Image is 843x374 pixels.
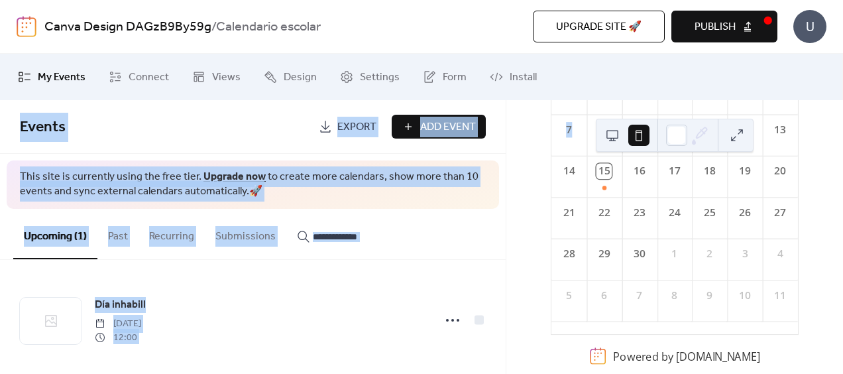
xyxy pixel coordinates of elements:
[13,209,97,259] button: Upcoming (1)
[17,16,36,37] img: logo
[632,164,647,179] div: 16
[205,209,286,258] button: Submissions
[420,119,476,135] span: Add Event
[284,70,317,86] span: Design
[632,205,647,220] div: 23
[596,246,612,261] div: 29
[510,70,537,86] span: Install
[613,349,760,363] div: Powered by
[561,164,577,179] div: 14
[793,10,826,43] div: U
[738,205,753,220] div: 26
[95,331,141,345] span: 12:00
[702,246,717,261] div: 2
[330,59,410,95] a: Settings
[203,166,266,187] a: Upgrade now
[413,59,477,95] a: Form
[561,205,577,220] div: 21
[738,164,753,179] div: 19
[667,205,682,220] div: 24
[139,209,205,258] button: Recurring
[216,15,321,40] b: Calendario escolar
[443,70,467,86] span: Form
[95,297,146,313] span: Día inhabill
[738,288,753,303] div: 10
[556,19,642,35] span: Upgrade site 🚀
[337,119,376,135] span: Export
[20,113,66,142] span: Events
[129,70,169,86] span: Connect
[480,59,547,95] a: Install
[38,70,85,86] span: My Events
[95,317,141,331] span: [DATE]
[561,246,577,261] div: 28
[182,59,251,95] a: Views
[702,164,717,179] div: 18
[254,59,327,95] a: Design
[676,349,760,363] a: [DOMAIN_NAME]
[596,288,612,303] div: 6
[773,164,788,179] div: 20
[596,205,612,220] div: 22
[632,246,647,261] div: 30
[773,122,788,137] div: 13
[561,288,577,303] div: 5
[667,288,682,303] div: 8
[773,246,788,261] div: 4
[360,70,400,86] span: Settings
[671,11,777,42] button: Publish
[95,296,146,314] a: Día inhabill
[667,246,682,261] div: 1
[596,164,612,179] div: 15
[738,246,753,261] div: 3
[561,122,577,137] div: 7
[392,115,486,139] button: Add Event
[97,209,139,258] button: Past
[695,19,736,35] span: Publish
[211,15,216,40] b: /
[632,288,647,303] div: 7
[44,15,211,40] a: Canva Design DAGzB9By59g
[667,164,682,179] div: 17
[773,205,788,220] div: 27
[309,115,386,139] a: Export
[99,59,179,95] a: Connect
[20,170,486,200] span: This site is currently using the free tier. to create more calendars, show more than 10 events an...
[533,11,665,42] button: Upgrade site 🚀
[8,59,95,95] a: My Events
[702,288,717,303] div: 9
[212,70,241,86] span: Views
[702,205,717,220] div: 25
[773,288,788,303] div: 11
